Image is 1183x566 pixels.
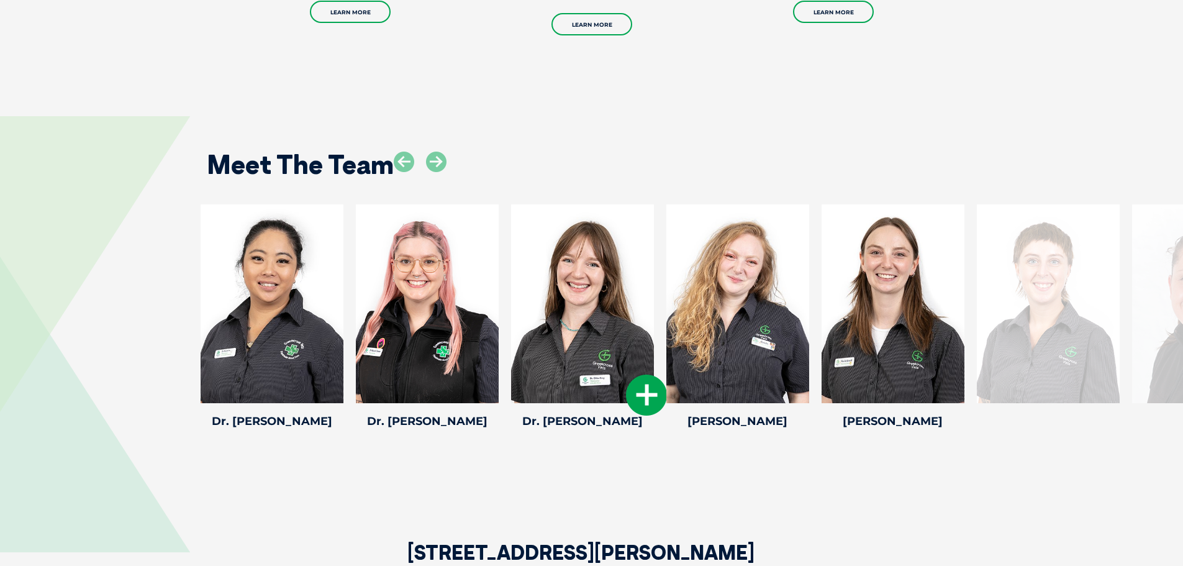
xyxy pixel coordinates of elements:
[551,13,632,35] a: Learn More
[511,416,654,427] h4: Dr. [PERSON_NAME]
[310,1,391,23] a: Learn More
[793,1,874,23] a: Learn More
[201,416,343,427] h4: Dr. [PERSON_NAME]
[356,416,499,427] h4: Dr. [PERSON_NAME]
[822,416,964,427] h4: [PERSON_NAME]
[666,416,809,427] h4: [PERSON_NAME]
[207,152,394,178] h2: Meet The Team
